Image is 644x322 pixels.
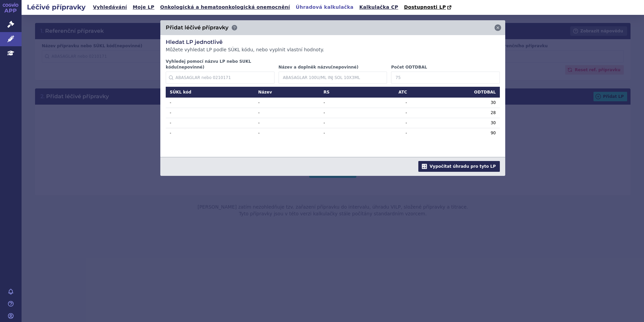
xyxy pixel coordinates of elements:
[22,2,91,12] h2: Léčivé přípravky
[279,72,387,84] input: ABASAGLAR 100U/ML INJ SOL 10X3ML
[166,59,275,70] label: Vyhledej pomocí názvu LP nebo SUKL kódu
[391,72,500,84] input: 75
[404,4,446,10] span: Dostupnosti LP
[361,108,411,118] td: -
[361,98,411,108] td: -
[411,87,500,98] th: ODTDBAL
[166,128,254,138] td: -
[294,3,356,12] a: Úhradová kalkulačka
[166,108,254,118] td: -
[158,3,292,12] a: Onkologická a hematoonkologická onemocnění
[361,118,411,128] td: -
[411,128,500,138] td: 90
[166,72,275,84] input: ABASAGLAR nebo 0210171
[166,87,254,98] th: SÚKL kód
[319,87,361,98] th: RS
[166,24,228,31] h3: Přidat léčivé přípravky
[361,87,411,98] th: ATC
[166,98,254,108] td: -
[254,118,319,128] td: -
[319,118,361,128] td: -
[411,98,500,108] td: 30
[319,128,361,138] td: -
[331,65,359,70] span: (nepovinné)
[254,98,319,108] td: -
[357,3,400,12] a: Kalkulačka CP
[418,161,500,172] button: Vypočítat úhradu pro tyto LP
[411,108,500,118] td: 28
[254,108,319,118] td: -
[279,64,387,70] label: Název a doplněk názvu
[361,128,411,138] td: -
[166,118,254,128] td: -
[166,38,500,46] h3: Hledat LP jednotlivě
[319,108,361,118] td: -
[402,3,455,12] a: Dostupnosti LP
[254,87,319,98] th: Název
[391,64,500,70] label: Počet ODTDBAL
[166,47,500,53] p: Můžete vyhledat LP podle SÚKL kódu, nebo vyplnit vlastní hodnoty.
[319,98,361,108] td: -
[254,128,319,138] td: -
[131,3,156,12] a: Moje LP
[177,65,204,70] span: (nepovinné)
[91,3,129,12] a: Vyhledávání
[411,118,500,128] td: 30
